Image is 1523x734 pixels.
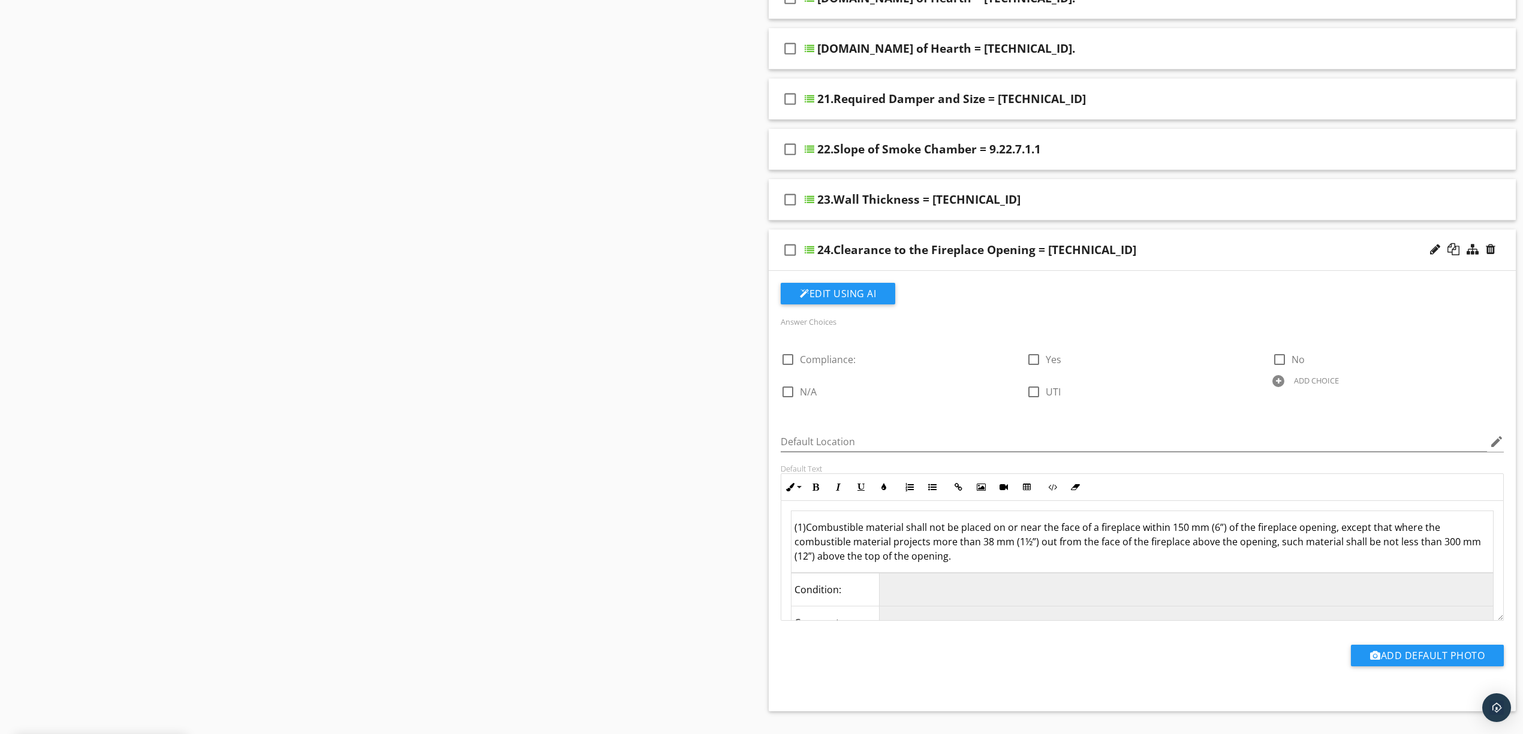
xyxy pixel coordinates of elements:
[872,476,895,499] button: Colors
[1292,353,1305,366] span: No
[781,34,800,63] i: check_box_outline_blank
[781,84,800,113] i: check_box_outline_blank
[800,353,856,366] span: Compliance:
[781,235,800,264] i: check_box_outline_blank
[1064,476,1086,499] button: Clear Formatting
[791,511,1494,573] td: (1)Combustible material shall not be placed on or near the face of a fireplace within 150 mm (6”)...
[800,385,817,398] span: N/A
[1489,434,1504,449] i: edit
[817,142,1041,156] div: 22.Slope of Smoke Chamber = 9.22.7.1.1
[827,476,850,499] button: Italic (Ctrl+I)
[947,476,970,499] button: Insert Link (Ctrl+K)
[992,476,1015,499] button: Insert Video
[791,573,880,606] td: Condition:
[1351,645,1504,666] button: Add Default Photo
[1046,385,1061,398] span: UTI
[1294,376,1339,385] div: ADD CHOICE
[850,476,872,499] button: Underline (Ctrl+U)
[781,185,800,214] i: check_box_outline_blank
[921,476,944,499] button: Unordered List
[781,432,1487,452] input: Default Location
[1046,353,1061,366] span: Yes
[817,41,1075,56] div: [DOMAIN_NAME] of Hearth = [TECHNICAL_ID].
[781,283,895,304] button: Edit Using AI
[804,476,827,499] button: Bold (Ctrl+B)
[1015,476,1038,499] button: Insert Table
[791,606,880,639] td: Comments:
[817,92,1086,106] div: 21.Required Damper and Size = [TECHNICAL_ID]
[781,135,800,164] i: check_box_outline_blank
[817,192,1021,207] div: 23.Wall Thickness = [TECHNICAL_ID]
[781,464,1504,473] div: Default Text
[1041,476,1064,499] button: Code View
[1482,693,1511,722] div: Open Intercom Messenger
[781,316,836,327] label: Answer Choices
[970,476,992,499] button: Insert Image (Ctrl+P)
[898,476,921,499] button: Ordered List
[817,243,1136,257] div: 24.Clearance to the Fireplace Opening = [TECHNICAL_ID]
